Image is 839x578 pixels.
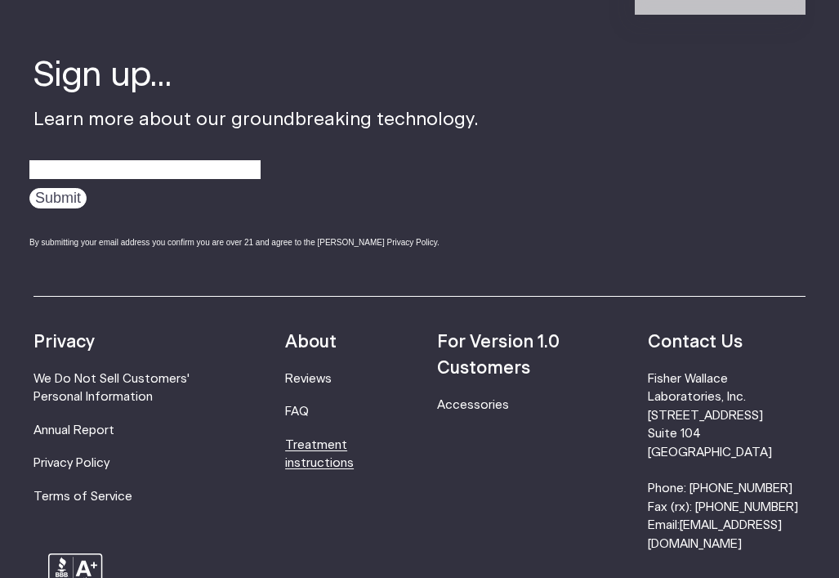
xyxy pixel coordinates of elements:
[29,188,87,208] input: Submit
[437,334,560,377] strong: For Version 1.0 Customers
[285,439,354,469] a: Treatment instructions
[33,52,479,263] div: Learn more about our groundbreaking technology.
[648,370,806,553] li: Fisher Wallace Laboratories, Inc. [STREET_ADDRESS] Suite 104 [GEOGRAPHIC_DATA] Phone: [PHONE_NUMB...
[648,334,743,351] strong: Contact Us
[285,334,337,351] strong: About
[437,399,509,411] a: Accessories
[33,52,479,99] h4: Sign up...
[29,236,479,249] div: By submitting your email address you confirm you are over 21 and agree to the [PERSON_NAME] Priva...
[285,405,309,418] a: FAQ
[33,491,132,503] a: Terms of Service
[33,373,190,403] a: We Do Not Sell Customers' Personal Information
[33,424,114,437] a: Annual Report
[648,519,782,549] a: [EMAIL_ADDRESS][DOMAIN_NAME]
[33,457,109,469] a: Privacy Policy
[33,334,95,351] strong: Privacy
[285,373,332,385] a: Reviews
